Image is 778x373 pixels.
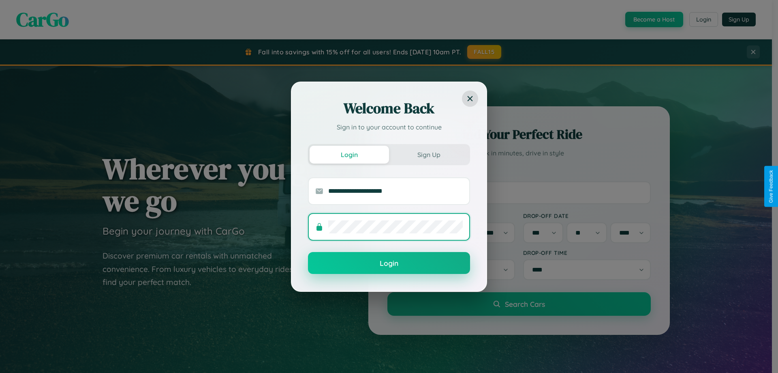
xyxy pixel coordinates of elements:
button: Login [308,252,470,274]
div: Give Feedback [768,170,774,203]
button: Sign Up [389,146,468,164]
p: Sign in to your account to continue [308,122,470,132]
h2: Welcome Back [308,99,470,118]
button: Login [310,146,389,164]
